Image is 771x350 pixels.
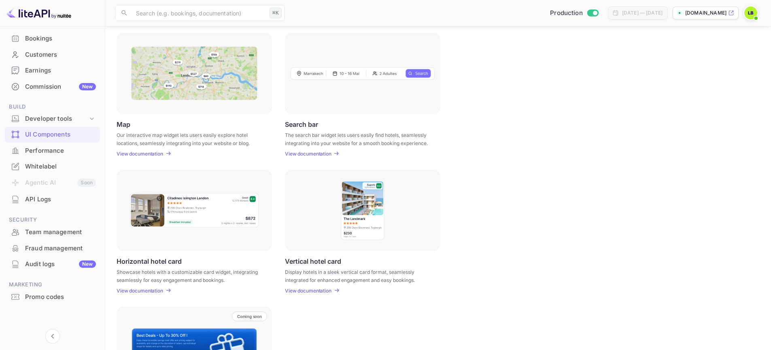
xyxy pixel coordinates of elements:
img: LiteAPI logo [6,6,71,19]
p: [DOMAIN_NAME] [685,9,726,17]
p: Display hotels in a sleek vertical card format, seamlessly integrated for enhanced engagement and... [285,268,430,283]
div: Earnings [25,66,96,75]
div: Customers [25,50,96,60]
p: Horizontal hotel card [117,257,182,265]
img: Map Frame [131,47,257,100]
p: Vertical hotel card [285,257,341,265]
span: Build [5,102,100,111]
a: Team management [5,224,100,239]
a: CommissionNew [5,79,100,94]
div: Team management [5,224,100,240]
a: View documentation [117,151,166,157]
span: Marketing [5,280,100,289]
div: UI Components [25,130,96,139]
a: View documentation [117,288,166,294]
p: View documentation [117,288,163,294]
p: View documentation [285,151,331,157]
div: Commission [25,82,96,92]
a: View documentation [285,288,334,294]
p: Our interactive map widget lets users easily explore hotel locations, seamlessly integrating into... [117,131,262,146]
a: Earnings [5,63,100,78]
div: Developer tools [5,112,100,126]
a: View documentation [285,151,334,157]
div: Performance [5,143,100,159]
div: Fraud management [25,244,96,253]
div: Fraud management [5,241,100,256]
p: Map [117,120,130,128]
input: Search (e.g. bookings, documentation) [131,5,266,21]
span: Security [5,216,100,224]
a: Whitelabel [5,159,100,174]
div: Whitelabel [25,162,96,171]
div: Promo codes [5,289,100,305]
a: Customers [5,47,100,62]
div: ⌘K [270,8,282,18]
div: Promo codes [25,292,96,302]
p: Coming soon [237,314,262,319]
p: View documentation [285,288,331,294]
div: Bookings [25,34,96,43]
div: Customers [5,47,100,63]
p: Showcase hotels with a customizable card widget, integrating seamlessly for easy engagement and b... [117,268,262,283]
a: Home [5,15,100,30]
div: CommissionNew [5,79,100,95]
img: Vertical hotel card Frame [340,180,385,241]
div: Earnings [5,63,100,79]
div: New [79,260,96,268]
div: Audit logs [25,260,96,269]
p: Search bar [285,120,318,128]
div: Switch to Sandbox mode [547,9,601,18]
div: New [79,83,96,90]
p: View documentation [117,151,163,157]
img: Horizontal hotel card Frame [129,192,259,228]
div: API Logs [25,195,96,204]
button: Collapse navigation [45,329,60,344]
div: Developer tools [25,114,88,124]
div: Bookings [5,31,100,47]
div: Performance [25,146,96,156]
a: Audit logsNew [5,256,100,271]
a: UI Components [5,127,100,142]
div: Audit logsNew [5,256,100,272]
span: Production [550,9,583,18]
a: Promo codes [5,289,100,304]
img: Search Frame [291,67,435,80]
img: Lipi Begum [744,6,757,19]
p: The search bar widget lets users easily find hotels, seamlessly integrating into your website for... [285,131,430,146]
div: API Logs [5,192,100,207]
div: [DATE] — [DATE] [622,9,663,17]
a: Fraud management [5,241,100,256]
a: API Logs [5,192,100,207]
a: Performance [5,143,100,158]
div: Team management [25,228,96,237]
a: Bookings [5,31,100,46]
